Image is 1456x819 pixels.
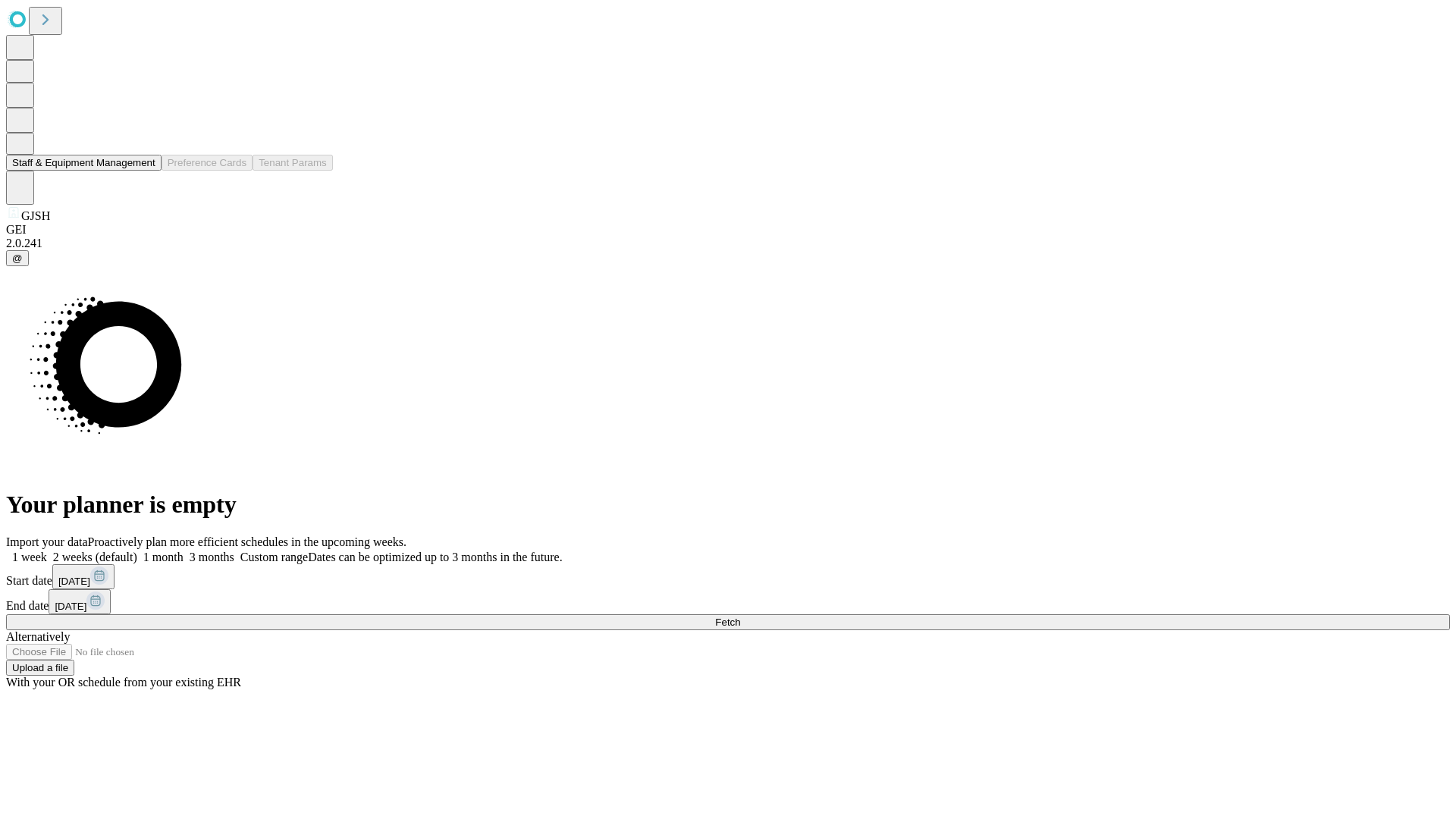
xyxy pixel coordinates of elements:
span: @ [12,253,23,264]
div: Start date [6,564,1450,589]
div: GEI [6,223,1450,237]
button: Preference Cards [162,155,253,171]
h1: Your planner is empty [6,491,1450,519]
span: [DATE] [55,601,86,612]
span: Custom range [240,551,308,563]
button: Upload a file [6,660,74,676]
button: [DATE] [52,564,115,589]
span: Alternatively [6,630,70,643]
button: Fetch [6,614,1450,630]
span: Import your data [6,535,88,548]
div: End date [6,589,1450,614]
span: 1 week [12,551,47,563]
span: 2 weeks (default) [53,551,137,563]
span: [DATE] [58,576,90,587]
span: Proactively plan more efficient schedules in the upcoming weeks. [88,535,406,548]
div: 2.0.241 [6,237,1450,250]
button: Tenant Params [253,155,333,171]
button: Staff & Equipment Management [6,155,162,171]
span: Dates can be optimized up to 3 months in the future. [308,551,562,563]
span: 3 months [190,551,234,563]
span: GJSH [21,209,50,222]
span: 1 month [143,551,184,563]
span: With your OR schedule from your existing EHR [6,676,241,689]
button: [DATE] [49,589,111,614]
span: Fetch [715,617,740,628]
button: @ [6,250,29,266]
